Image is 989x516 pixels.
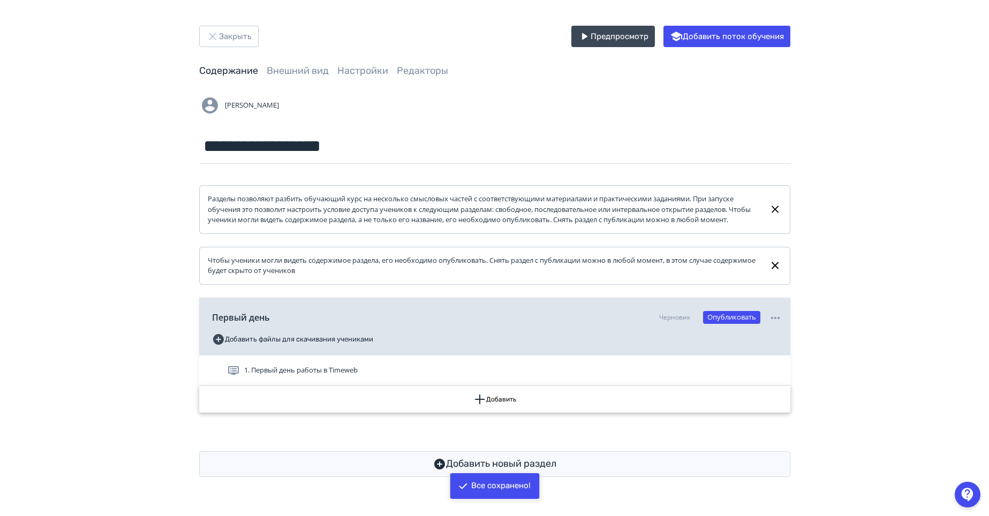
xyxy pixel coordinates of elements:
div: Черновик [659,313,690,322]
a: Настройки [337,65,388,77]
button: Предпросмотр [571,26,655,47]
a: Содержание [199,65,258,77]
span: [PERSON_NAME] [225,100,279,111]
span: Первый день [212,311,270,324]
button: Добавить файлы для скачивания учениками [212,331,373,348]
button: Добавить поток обучения [663,26,790,47]
div: Чтобы ученики могли видеть содержимое раздела, его необходимо опубликовать. Снять раздел с публик... [208,255,761,276]
button: Закрыть [199,26,259,47]
span: 1. Первый день работы в Timeweb [244,365,358,376]
button: Добавить [199,386,790,413]
button: Опубликовать [703,311,760,324]
div: 1. Первый день работы в Timeweb [199,355,790,386]
a: Редакторы [397,65,448,77]
div: Все сохранено! [471,481,531,491]
div: Разделы позволяют разбить обучающий курс на несколько смысловых частей с соответствующими материа... [208,194,761,225]
button: Добавить новый раздел [199,451,790,477]
a: Внешний вид [267,65,329,77]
